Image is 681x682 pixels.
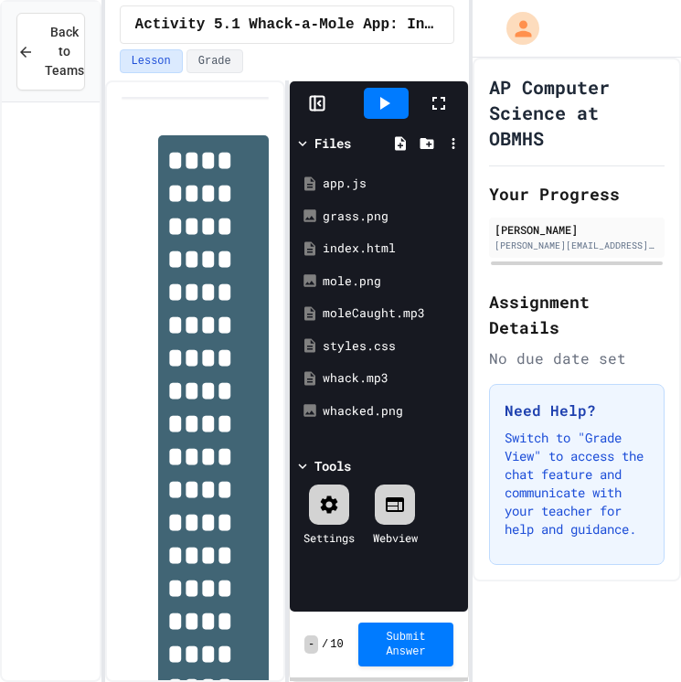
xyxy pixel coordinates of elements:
p: Switch to "Grade View" to access the chat feature and communicate with your teacher for help and ... [505,429,649,538]
button: Submit Answer [358,623,454,666]
div: whacked.png [323,402,465,421]
span: Back to Teams [45,23,84,80]
span: Activity 5.1 Whack-a-Mole App: Introduction to Coding a Complete Create Performance Task [135,14,440,36]
button: Grade [186,49,243,73]
div: mole.png [323,272,465,291]
span: - [304,635,318,654]
h2: Your Progress [489,181,665,207]
span: / [322,637,328,652]
h2: Assignment Details [489,289,665,340]
button: Back to Teams [16,13,85,91]
div: [PERSON_NAME] [495,221,659,238]
div: whack.mp3 [323,369,465,388]
div: grass.png [323,208,465,226]
div: app.js [323,175,465,193]
div: index.html [323,240,465,258]
div: My Account [487,7,544,49]
div: [PERSON_NAME][EMAIL_ADDRESS][PERSON_NAME][DOMAIN_NAME] [495,239,659,252]
div: Tools [314,456,351,475]
span: 10 [330,637,343,652]
button: Lesson [120,49,183,73]
div: styles.css [323,337,465,356]
h1: AP Computer Science at OBMHS [489,74,665,151]
span: Submit Answer [373,630,440,659]
div: Files [314,133,351,153]
div: moleCaught.mp3 [323,304,465,323]
div: Webview [373,529,418,546]
div: Settings [303,529,355,546]
div: No due date set [489,347,665,369]
h3: Need Help? [505,400,649,421]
